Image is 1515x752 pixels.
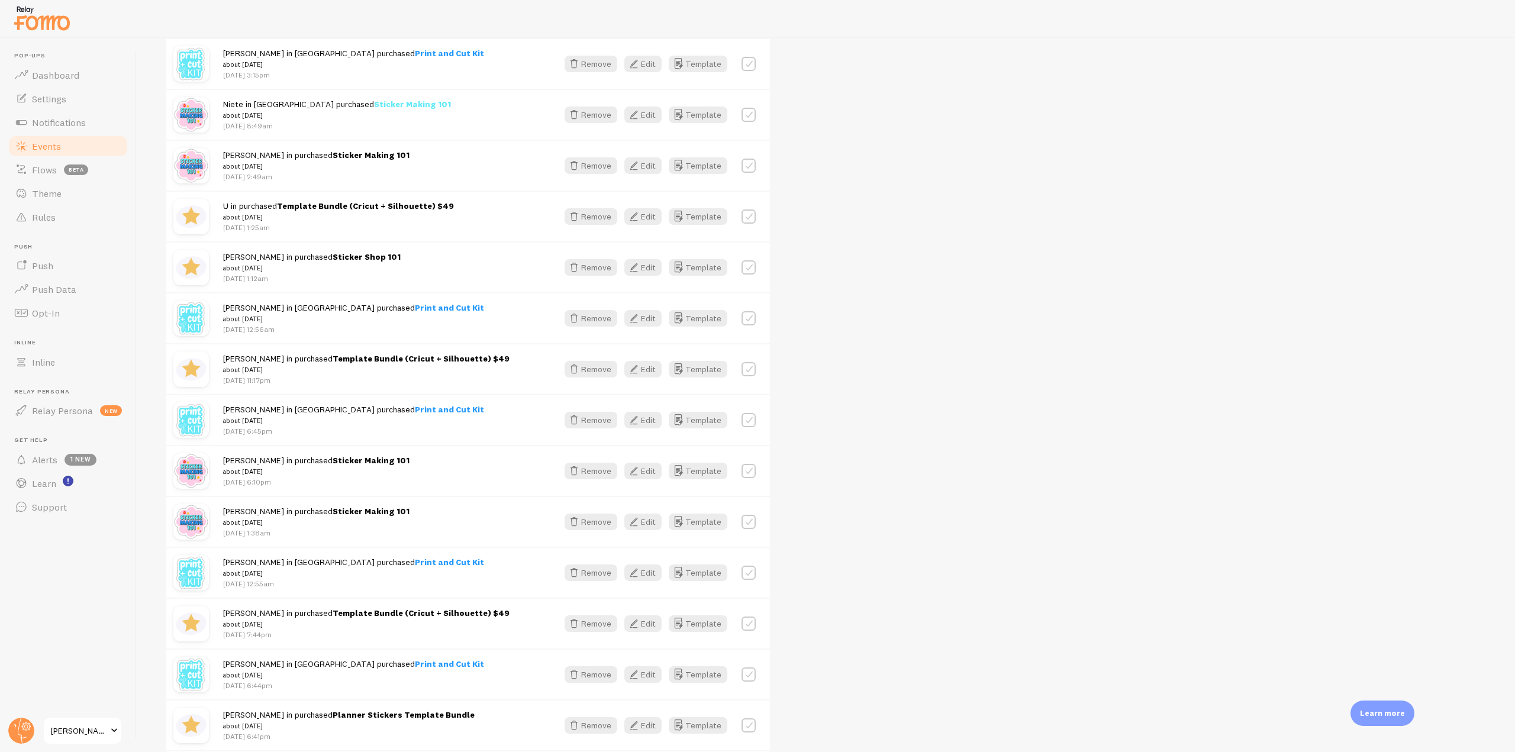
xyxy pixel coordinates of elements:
a: Push Data [7,277,129,301]
img: 0RZrvTkR1efohVfu12QR [173,97,209,133]
span: Flows [32,164,57,176]
p: [DATE] 2:49am [223,172,410,182]
img: CA4M6D9mSq2c9o7mQ2gD [173,301,209,336]
button: Template [669,412,727,428]
span: [PERSON_NAME] in purchased [223,709,475,731]
strong: Template Bundle (Cricut + Silhouette) $49 [333,353,510,364]
span: Notifications [32,117,86,128]
a: Edit [624,564,669,581]
span: [PERSON_NAME] in [GEOGRAPHIC_DATA] purchased [223,557,484,579]
span: Inline [32,356,55,368]
p: [DATE] 6:45pm [223,426,484,436]
strong: Print and Cut Kit [415,659,484,669]
span: Alerts [32,454,57,466]
span: [PERSON_NAME] in purchased [223,251,401,273]
a: Template [669,157,727,174]
button: Edit [624,717,662,734]
span: Rules [32,211,56,223]
a: Edit [624,412,669,428]
span: [PERSON_NAME] in purchased [223,608,510,630]
button: Remove [565,361,617,377]
button: Remove [565,666,617,683]
button: Remove [565,56,617,72]
span: Events [32,140,61,152]
small: about [DATE] [223,263,401,273]
span: Relay Persona [32,405,93,417]
a: Dashboard [7,63,129,87]
a: Push [7,254,129,277]
img: 0RZrvTkR1efohVfu12QR [173,453,209,489]
button: Template [669,56,727,72]
button: Edit [624,564,662,581]
a: Edit [624,361,669,377]
button: Template [669,463,727,479]
button: Edit [624,412,662,428]
button: Template [669,514,727,530]
span: Inline [14,339,129,347]
button: Template [669,361,727,377]
button: Template [669,717,727,734]
img: rating.jpg [173,708,209,743]
p: [DATE] 1:38am [223,528,410,538]
a: Edit [624,157,669,174]
button: Remove [565,106,617,123]
span: Get Help [14,437,129,444]
svg: <p>Watch New Feature Tutorials!</p> [63,476,73,486]
button: Remove [565,717,617,734]
strong: Print and Cut Kit [415,557,484,567]
span: [PERSON_NAME] in [GEOGRAPHIC_DATA] purchased [223,48,484,70]
span: [PERSON_NAME] in purchased [223,506,410,528]
button: Edit [624,463,662,479]
img: rating.jpg [173,606,209,641]
button: Remove [565,412,617,428]
span: [PERSON_NAME] in [GEOGRAPHIC_DATA] purchased [223,659,484,680]
span: Theme [32,188,62,199]
button: Edit [624,259,662,276]
strong: Sticker Shop 101 [333,251,401,262]
small: about [DATE] [223,364,510,375]
p: [DATE] 6:41pm [223,731,475,741]
small: about [DATE] [223,670,484,680]
button: Remove [565,463,617,479]
a: Edit [624,666,669,683]
button: Remove [565,157,617,174]
span: [PERSON_NAME] in purchased [223,353,510,375]
button: Remove [565,310,617,327]
button: Template [669,259,727,276]
button: Edit [624,208,662,225]
p: [DATE] 6:10pm [223,477,410,487]
button: Remove [565,208,617,225]
a: Flows beta [7,158,129,182]
strong: Sticker Making 101 [333,506,410,517]
small: about [DATE] [223,619,510,630]
strong: Planner Stickers Template Bundle [333,709,475,720]
strong: Sticker Making 101 [333,150,410,160]
img: CA4M6D9mSq2c9o7mQ2gD [173,555,209,590]
small: about [DATE] [223,721,475,731]
p: [DATE] 1:12am [223,273,401,283]
span: Dashboard [32,69,79,81]
button: Template [669,310,727,327]
a: Opt-In [7,301,129,325]
button: Template [669,106,727,123]
img: rating.jpg [173,199,209,234]
a: Relay Persona new [7,399,129,422]
small: about [DATE] [223,59,484,70]
a: Events [7,134,129,158]
button: Edit [624,310,662,327]
strong: Template Bundle (Cricut + Silhouette) $49 [277,201,454,211]
strong: Print and Cut Kit [415,302,484,313]
button: Edit [624,514,662,530]
a: Settings [7,87,129,111]
div: Learn more [1350,701,1414,726]
span: [PERSON_NAME] in [GEOGRAPHIC_DATA] purchased [223,302,484,324]
small: about [DATE] [223,466,410,477]
a: Inline [7,350,129,374]
span: Settings [32,93,66,105]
